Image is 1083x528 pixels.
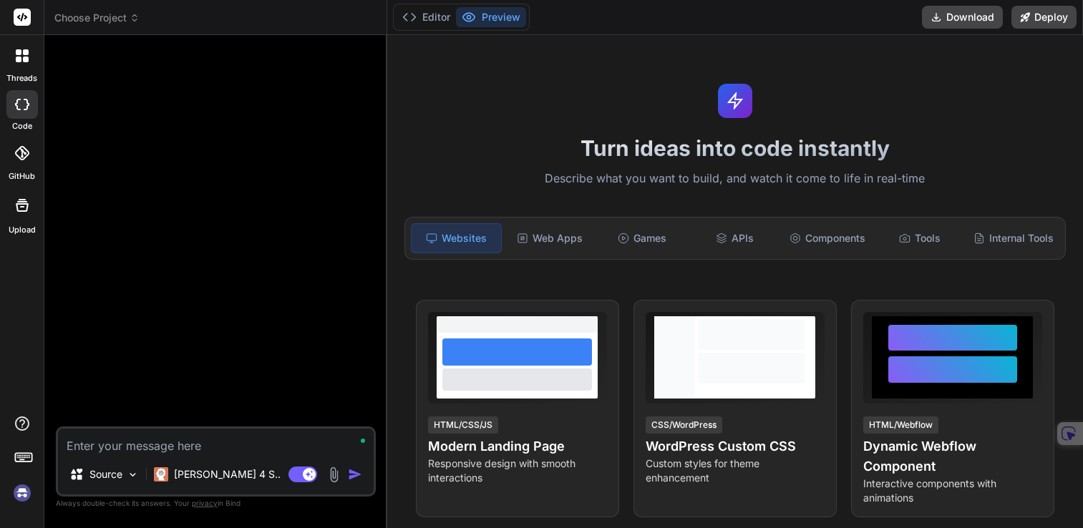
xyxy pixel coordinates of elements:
div: Web Apps [505,223,594,253]
button: Deploy [1011,6,1077,29]
div: APIs [690,223,780,253]
h1: Turn ideas into code instantly [396,135,1074,161]
div: CSS/WordPress [646,416,722,434]
label: threads [6,72,37,84]
img: Pick Models [127,469,139,481]
img: attachment [326,466,342,483]
p: Custom styles for theme enhancement [646,456,825,485]
div: HTML/Webflow [863,416,938,434]
span: privacy [192,499,218,507]
div: Tools [875,223,965,253]
p: Interactive components with animations [863,476,1042,505]
div: Games [598,223,687,253]
p: [PERSON_NAME] 4 S.. [174,467,281,481]
button: Editor [397,7,456,27]
img: icon [348,467,362,481]
div: HTML/CSS/JS [428,416,498,434]
button: Download [922,6,1003,29]
h4: WordPress Custom CSS [646,436,825,456]
span: Choose Project [54,11,140,25]
label: Upload [9,224,36,236]
button: Preview [456,7,526,27]
p: Source [89,467,122,481]
p: Describe what you want to build, and watch it come to life in real-time [396,170,1074,188]
label: GitHub [9,170,35,182]
img: Claude 4 Sonnet [154,467,168,481]
div: Internal Tools [968,223,1059,253]
label: code [12,120,32,132]
p: Responsive design with smooth interactions [428,456,607,485]
h4: Dynamic Webflow Component [863,436,1042,476]
h4: Modern Landing Page [428,436,607,456]
div: Components [782,223,872,253]
img: signin [10,481,34,505]
div: Websites [411,223,502,253]
p: Always double-check its answers. Your in Bind [56,497,376,510]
